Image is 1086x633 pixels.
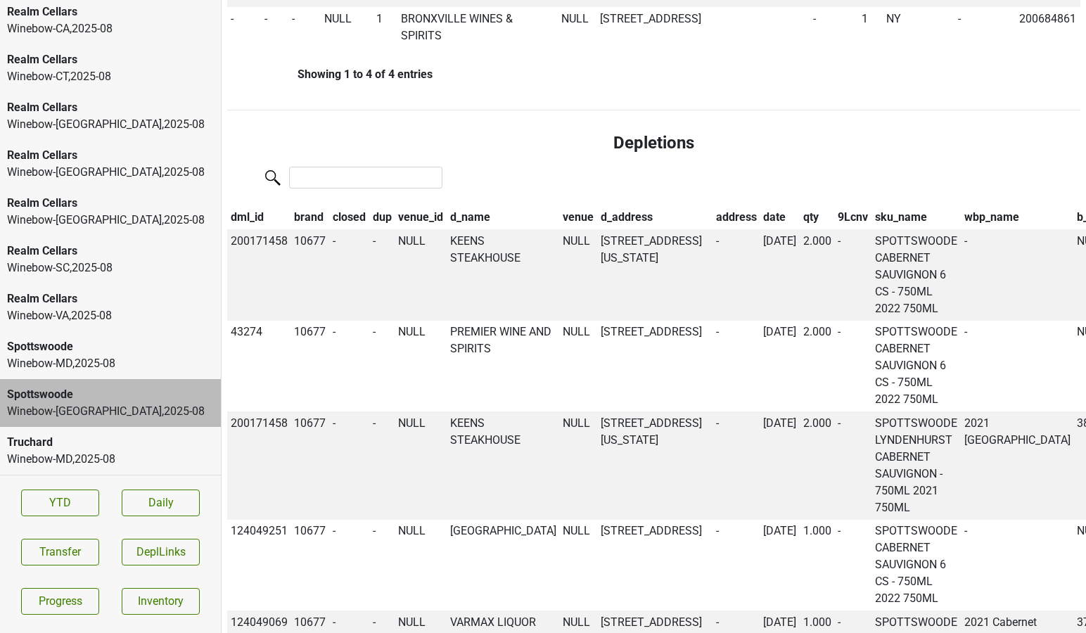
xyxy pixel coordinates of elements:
td: NY [883,7,954,48]
div: Winebow-CT , 2025 - 08 [7,68,214,85]
th: d_name: activate to sort column ascending [447,205,560,229]
td: - [961,229,1074,321]
td: - [288,7,320,48]
div: Realm Cellars [7,290,214,307]
td: - [961,520,1074,611]
div: Winebow-[GEOGRAPHIC_DATA] , 2025 - 08 [7,212,214,229]
td: 2.000 [800,229,835,321]
td: 2.000 [800,411,835,520]
td: NULL [395,321,447,412]
th: address: activate to sort column ascending [713,205,760,229]
td: [DATE] [760,321,800,412]
h4: Depletions [238,133,1069,153]
div: Winebow-CA , 2025 - 08 [7,20,214,37]
td: SPOTTSWOODE LYNDENHURST CABERNET SAUVIGNON - 750ML 2021 750ML [871,411,961,520]
td: NULL [395,411,447,520]
td: - [961,321,1074,412]
th: brand: activate to sort column ascending [291,205,330,229]
td: - [810,7,858,48]
div: Realm Cellars [7,147,214,164]
th: venue: activate to sort column ascending [560,205,598,229]
td: - [713,229,760,321]
td: - [835,411,872,520]
td: 10677 [291,321,330,412]
a: YTD [21,490,99,516]
td: NULL [560,411,598,520]
td: PREMIER WINE AND SPIRITS [447,321,560,412]
td: NULL [560,321,598,412]
td: 43274 [227,321,291,412]
div: Winebow-[GEOGRAPHIC_DATA] , 2025 - 08 [7,403,214,420]
div: Winebow-MD , 2025 - 08 [7,451,214,468]
td: - [835,229,872,321]
div: Winebow-[GEOGRAPHIC_DATA] , 2025 - 08 [7,164,214,181]
div: Realm Cellars [7,195,214,212]
td: - [329,321,369,412]
div: Realm Cellars [7,243,214,260]
td: - [369,520,395,611]
div: Realm Cellars [7,51,214,68]
div: Showing 1 to 4 of 4 entries [227,68,433,81]
button: DeplLinks [122,539,200,565]
th: d_address: activate to sort column ascending [597,205,713,229]
td: 2021 [GEOGRAPHIC_DATA] [961,411,1074,520]
td: NULL [321,7,373,48]
td: NULL [395,520,447,611]
td: [STREET_ADDRESS] [596,7,810,48]
button: Transfer [21,539,99,565]
th: dml_id: activate to sort column ascending [227,205,291,229]
td: - [954,7,1016,48]
td: [STREET_ADDRESS][US_STATE] [597,411,713,520]
td: [DATE] [760,411,800,520]
td: 1 [858,7,883,48]
td: NULL [395,229,447,321]
a: Inventory [122,588,200,615]
td: 10677 [291,520,330,611]
td: - [329,520,369,611]
td: - [713,520,760,611]
th: wbp_name: activate to sort column ascending [961,205,1074,229]
td: 200684861 [1016,7,1080,48]
td: [DATE] [760,520,800,611]
td: 2.000 [800,321,835,412]
td: 200171458 [227,411,291,520]
div: Winebow-SC , 2025 - 08 [7,260,214,276]
td: 1.000 [800,520,835,611]
th: closed: activate to sort column ascending [329,205,369,229]
td: - [329,411,369,520]
a: Daily [122,490,200,516]
td: - [329,229,369,321]
td: KEENS STEAKHOUSE [447,411,560,520]
td: SPOTTSWOODE CABERNET SAUVIGNON 6 CS - 750ML 2022 750ML [871,321,961,412]
div: Winebow-VA , 2025 - 08 [7,307,214,324]
div: Realm Cellars [7,4,214,20]
th: sku_name: activate to sort column ascending [871,205,961,229]
div: Spottswoode [7,338,214,355]
td: [GEOGRAPHIC_DATA] [447,520,560,611]
td: BRONXVILLE WINES & SPIRITS [397,7,558,48]
td: 1 [373,7,397,48]
td: NULL [560,229,598,321]
td: - [369,229,395,321]
th: qty: activate to sort column ascending [800,205,835,229]
td: SPOTTSWOODE CABERNET SAUVIGNON 6 CS - 750ML 2022 750ML [871,229,961,321]
td: - [835,520,872,611]
div: Winebow-[GEOGRAPHIC_DATA] , 2025 - 08 [7,116,214,133]
td: - [369,411,395,520]
td: - [835,321,872,412]
div: Winebow-MD , 2025 - 08 [7,355,214,372]
td: [STREET_ADDRESS] [597,321,713,412]
td: 124049251 [227,520,291,611]
td: [STREET_ADDRESS] [597,520,713,611]
td: - [713,411,760,520]
td: [STREET_ADDRESS][US_STATE] [597,229,713,321]
th: dup: activate to sort column ascending [369,205,395,229]
td: - [369,321,395,412]
th: 9Lcnv: activate to sort column ascending [835,205,872,229]
td: 10677 [291,411,330,520]
td: KEENS STEAKHOUSE [447,229,560,321]
th: venue_id: activate to sort column ascending [395,205,447,229]
div: Realm Cellars [7,99,214,116]
td: [DATE] [760,229,800,321]
td: SPOTTSWOODE CABERNET SAUVIGNON 6 CS - 750ML 2022 750ML [871,520,961,611]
